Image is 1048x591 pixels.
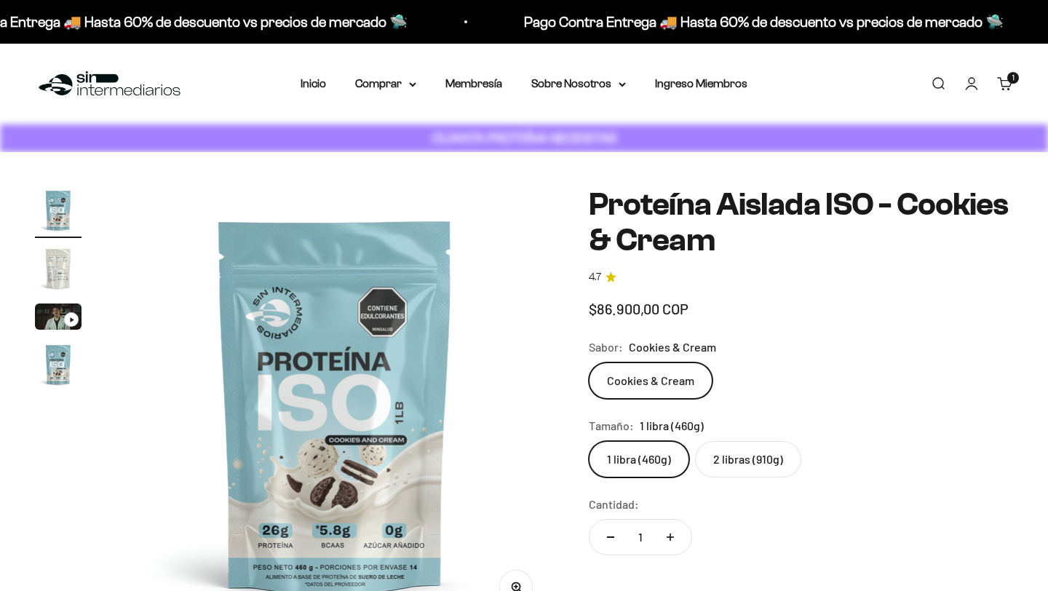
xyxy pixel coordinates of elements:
button: Reducir cantidad [589,520,632,555]
a: Membresía [445,77,502,90]
legend: Tamaño: [589,416,634,435]
h1: Proteína Aislada ISO - Cookies & Cream [589,187,1013,258]
img: Proteína Aislada ISO - Cookies & Cream [35,341,82,388]
span: 4.7 [589,269,601,285]
span: 1 libra (460g) [640,416,704,435]
button: Ir al artículo 1 [35,187,82,238]
button: Ir al artículo 3 [35,304,82,334]
a: Ingreso Miembros [655,77,747,90]
p: Pago Contra Entrega 🚚 Hasta 60% de descuento vs precios de mercado 🛸 [524,10,1004,33]
strong: CUANTA PROTEÍNA NECESITAS [432,130,616,146]
button: Ir al artículo 2 [35,245,82,296]
button: Ir al artículo 4 [35,341,82,392]
span: 1 [1012,75,1015,82]
summary: Sobre Nosotros [531,74,626,93]
label: Cantidad: [589,495,639,514]
legend: Sabor: [589,338,623,357]
img: Proteína Aislada ISO - Cookies & Cream [35,187,82,234]
a: Inicio [301,77,326,90]
a: 4.74.7 de 5.0 estrellas [589,269,1013,285]
summary: Comprar [355,74,416,93]
span: Cookies & Cream [629,338,716,357]
button: Aumentar cantidad [649,520,691,555]
img: Proteína Aislada ISO - Cookies & Cream [35,245,82,292]
sale-price: $86.900,00 COP [589,297,688,320]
